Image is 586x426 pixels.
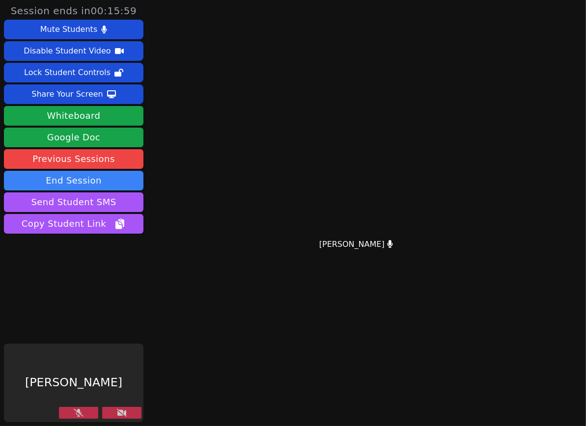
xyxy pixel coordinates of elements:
[4,41,143,61] button: Disable Student Video
[91,5,137,17] time: 00:15:59
[4,20,143,39] button: Mute Students
[31,86,103,102] div: Share Your Screen
[4,106,143,126] button: Whiteboard
[24,43,111,59] div: Disable Student Video
[4,84,143,104] button: Share Your Screen
[4,149,143,169] a: Previous Sessions
[4,63,143,82] button: Lock Student Controls
[4,171,143,190] button: End Session
[11,4,137,18] span: Session ends in
[22,217,126,231] span: Copy Student Link
[319,239,393,250] span: [PERSON_NAME]
[4,192,143,212] button: Send Student SMS
[24,65,111,80] div: Lock Student Controls
[4,214,143,234] button: Copy Student Link
[40,22,97,37] div: Mute Students
[4,128,143,147] a: Google Doc
[4,344,143,422] div: [PERSON_NAME]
